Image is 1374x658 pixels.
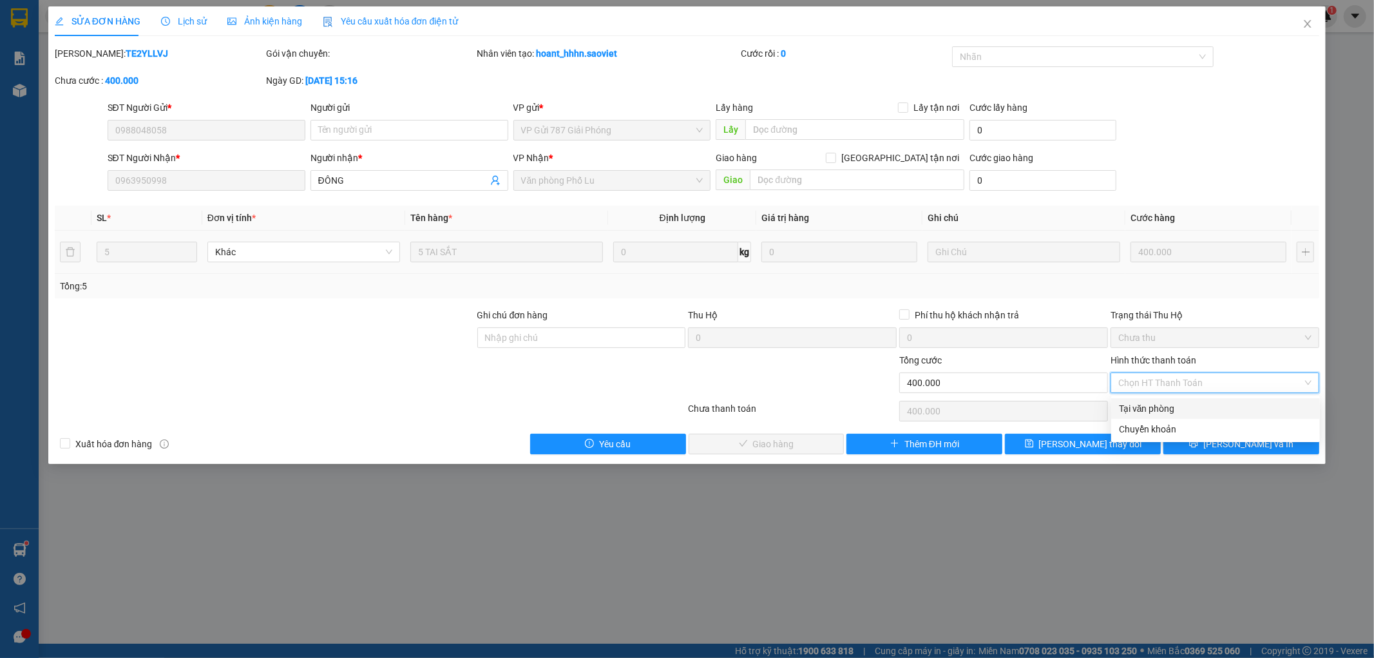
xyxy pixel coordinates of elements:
[716,119,745,140] span: Lấy
[60,279,530,293] div: Tổng: 5
[922,206,1125,231] th: Ghi chú
[530,434,686,454] button: exclamation-circleYêu cầu
[266,73,475,88] div: Ngày GD:
[161,17,170,26] span: clock-circle
[716,169,750,190] span: Giao
[410,213,452,223] span: Tên hàng
[490,175,501,186] span: user-add
[310,101,508,115] div: Người gửi
[899,355,942,365] span: Tổng cước
[477,310,548,320] label: Ghi chú đơn hàng
[1203,437,1293,451] span: [PERSON_NAME] và In
[105,75,138,86] b: 400.000
[477,46,739,61] div: Nhân viên tạo:
[227,17,236,26] span: picture
[513,101,711,115] div: VP gửi
[599,437,631,451] span: Yêu cầu
[1119,422,1312,436] div: Chuyển khoản
[477,327,686,348] input: Ghi chú đơn hàng
[969,120,1116,140] input: Cước lấy hàng
[969,153,1033,163] label: Cước giao hàng
[928,242,1120,262] input: Ghi Chú
[126,48,168,59] b: TE2YLLVJ
[1111,308,1319,322] div: Trạng thái Thu Hộ
[227,16,302,26] span: Ảnh kiện hàng
[410,242,603,262] input: VD: Bàn, Ghế
[1131,242,1286,262] input: 0
[70,437,158,451] span: Xuất hóa đơn hàng
[60,242,81,262] button: delete
[741,46,949,61] div: Cước rồi :
[207,213,256,223] span: Đơn vị tính
[521,121,703,140] span: VP Gửi 787 Giải Phóng
[738,242,751,262] span: kg
[969,170,1116,191] input: Cước giao hàng
[750,169,964,190] input: Dọc đường
[1119,402,1312,416] div: Tại văn phòng
[161,16,207,26] span: Lịch sử
[1039,437,1142,451] span: [PERSON_NAME] thay đổi
[97,213,107,223] span: SL
[745,119,964,140] input: Dọc đường
[55,73,263,88] div: Chưa cước :
[1302,19,1313,29] span: close
[660,213,705,223] span: Định lượng
[1025,439,1034,449] span: save
[266,46,475,61] div: Gói vận chuyển:
[1111,355,1196,365] label: Hình thức thanh toán
[1118,328,1312,347] span: Chưa thu
[687,402,899,424] div: Chưa thanh toán
[1131,213,1175,223] span: Cước hàng
[585,439,594,449] span: exclamation-circle
[716,102,753,113] span: Lấy hàng
[537,48,618,59] b: hoant_hhhn.saoviet
[55,17,64,26] span: edit
[689,434,844,454] button: checkGiao hàng
[513,153,549,163] span: VP Nhận
[215,242,392,262] span: Khác
[55,46,263,61] div: [PERSON_NAME]:
[846,434,1002,454] button: plusThêm ĐH mới
[910,308,1024,322] span: Phí thu hộ khách nhận trả
[310,151,508,165] div: Người nhận
[781,48,786,59] b: 0
[761,213,809,223] span: Giá trị hàng
[1118,373,1312,392] span: Chọn HT Thanh Toán
[890,439,899,449] span: plus
[716,153,757,163] span: Giao hàng
[108,151,305,165] div: SĐT Người Nhận
[1005,434,1161,454] button: save[PERSON_NAME] thay đổi
[108,101,305,115] div: SĐT Người Gửi
[323,16,459,26] span: Yêu cầu xuất hóa đơn điện tử
[55,16,140,26] span: SỬA ĐƠN HÀNG
[904,437,959,451] span: Thêm ĐH mới
[836,151,964,165] span: [GEOGRAPHIC_DATA] tận nơi
[521,171,703,190] span: Văn phòng Phố Lu
[323,17,333,27] img: icon
[1290,6,1326,43] button: Close
[969,102,1027,113] label: Cước lấy hàng
[160,440,169,449] span: info-circle
[1189,439,1198,449] span: printer
[305,75,358,86] b: [DATE] 15:16
[1163,434,1319,454] button: printer[PERSON_NAME] và In
[908,101,964,115] span: Lấy tận nơi
[688,310,718,320] span: Thu Hộ
[761,242,917,262] input: 0
[1297,242,1314,262] button: plus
